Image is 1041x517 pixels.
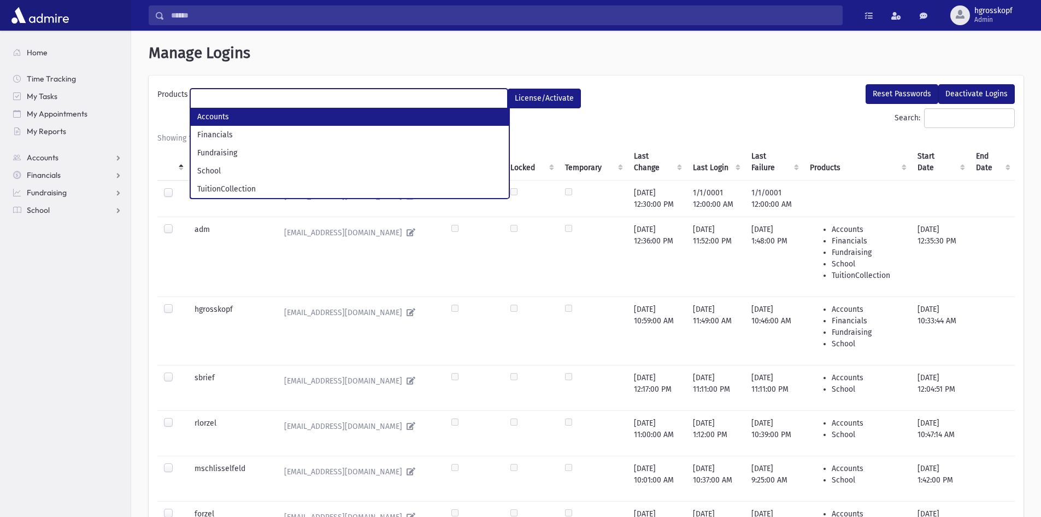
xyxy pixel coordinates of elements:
[745,180,803,217] td: 1/1/0001 12:00:00 AM
[27,188,67,197] span: Fundraising
[832,372,905,384] li: Accounts
[832,315,905,327] li: Financials
[745,365,803,410] td: [DATE] 11:11:00 PM
[686,365,745,410] td: [DATE] 11:11:00 PM
[4,201,131,219] a: School
[832,258,905,270] li: School
[686,180,745,217] td: 1/1/0001 12:00:00 AM
[627,144,686,181] th: Last Change : activate to sort column ascending
[27,109,87,119] span: My Appointments
[745,410,803,456] td: [DATE] 10:39:00 PM
[938,84,1015,104] button: Deactivate Logins
[27,205,50,215] span: School
[969,144,1015,181] th: End Date : activate to sort column ascending
[745,456,803,501] td: [DATE] 9:25:00 AM
[627,410,686,456] td: [DATE] 11:00:00 AM
[686,144,745,181] th: Last Login : activate to sort column ascending
[275,372,439,390] a: [EMAIL_ADDRESS][DOMAIN_NAME]
[832,429,905,440] li: School
[832,224,905,235] li: Accounts
[832,338,905,350] li: School
[275,417,439,435] a: [EMAIL_ADDRESS][DOMAIN_NAME]
[191,108,509,126] li: Accounts
[911,217,969,297] td: [DATE] 12:35:30 PM
[4,105,131,123] a: My Appointments
[911,365,969,410] td: [DATE] 12:04:51 PM
[149,44,1024,62] h1: Manage Logins
[191,162,509,180] li: School
[832,270,905,281] li: TuitionCollection
[188,365,269,410] td: sbrief
[686,297,745,365] td: [DATE] 11:49:00 AM
[745,297,803,365] td: [DATE] 10:46:00 AM
[832,327,905,338] li: Fundraising
[504,144,559,181] th: Locked : activate to sort column ascending
[188,180,269,217] td: user
[803,144,911,181] th: Products : activate to sort column ascending
[191,126,509,144] li: Financials
[27,91,57,101] span: My Tasks
[866,84,938,104] button: Reset Passwords
[4,88,131,105] a: My Tasks
[27,48,48,57] span: Home
[911,456,969,501] td: [DATE] 1:42:00 PM
[627,365,686,410] td: [DATE] 12:17:00 PM
[191,180,509,198] li: TuitionCollection
[924,108,1015,128] input: Search:
[164,5,842,25] input: Search
[188,217,269,297] td: adm
[27,170,61,180] span: Financials
[188,410,269,456] td: rlorzel
[188,456,269,501] td: mschlisselfeld
[974,15,1013,24] span: Admin
[686,456,745,501] td: [DATE] 10:37:00 AM
[832,474,905,486] li: School
[188,297,269,365] td: hgrosskopf
[191,144,509,162] li: Fundraising
[157,132,1015,144] div: Showing 1 to 25 of 93 entries
[832,235,905,247] li: Financials
[157,144,188,181] th: : activate to sort column descending
[157,89,190,104] label: Products
[4,184,131,201] a: Fundraising
[895,108,1015,128] label: Search:
[974,7,1013,15] span: hgrosskopf
[4,149,131,166] a: Accounts
[4,70,131,88] a: Time Tracking
[627,297,686,365] td: [DATE] 10:59:00 AM
[627,180,686,217] td: [DATE] 12:30:00 PM
[686,410,745,456] td: [DATE] 1:12:00 PM
[558,144,627,181] th: Temporary : activate to sort column ascending
[508,89,581,108] button: License/Activate
[9,4,72,26] img: AdmirePro
[686,217,745,297] td: [DATE] 11:52:00 PM
[27,74,76,84] span: Time Tracking
[911,297,969,365] td: [DATE] 10:33:44 AM
[832,247,905,258] li: Fundraising
[627,456,686,501] td: [DATE] 10:01:00 AM
[745,144,803,181] th: Last Failure : activate to sort column ascending
[27,153,58,162] span: Accounts
[832,304,905,315] li: Accounts
[188,144,269,181] th: Code : activate to sort column ascending
[4,166,131,184] a: Financials
[911,410,969,456] td: [DATE] 10:47:14 AM
[275,463,439,481] a: [EMAIL_ADDRESS][DOMAIN_NAME]
[4,123,131,140] a: My Reports
[627,217,686,297] td: [DATE] 12:36:00 PM
[275,304,439,322] a: [EMAIL_ADDRESS][DOMAIN_NAME]
[275,224,439,242] a: [EMAIL_ADDRESS][DOMAIN_NAME]
[745,217,803,297] td: [DATE] 1:48:00 PM
[832,463,905,474] li: Accounts
[27,126,66,136] span: My Reports
[832,417,905,429] li: Accounts
[832,384,905,395] li: School
[4,44,131,61] a: Home
[911,144,969,181] th: Start Date : activate to sort column ascending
